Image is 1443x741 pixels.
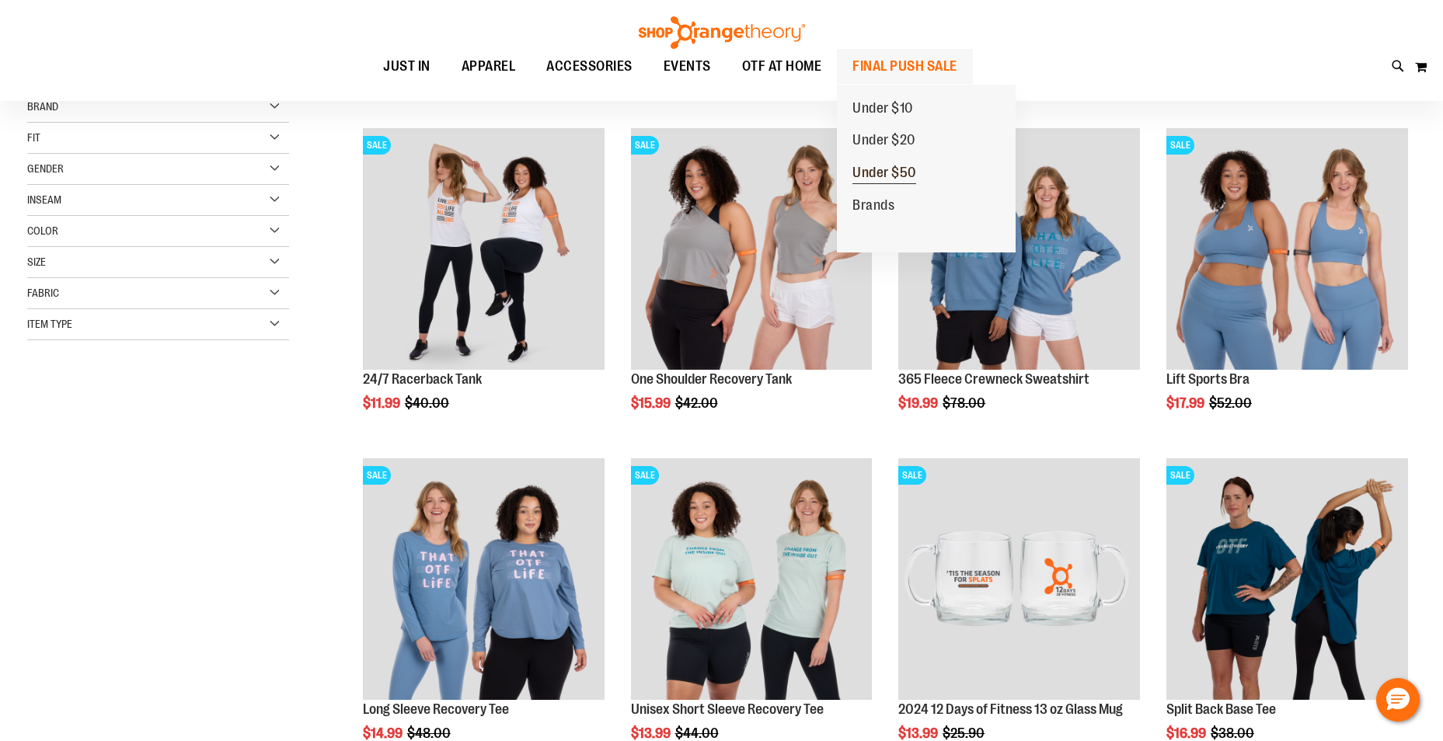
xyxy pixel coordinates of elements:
[1166,458,1408,702] a: Split Back Base TeeSALE
[837,190,910,222] a: Brands
[631,371,792,387] a: One Shoulder Recovery Tank
[852,165,916,184] span: Under $50
[943,395,988,411] span: $78.00
[837,49,973,84] a: FINAL PUSH SALE
[27,193,61,206] span: Inseam
[742,49,822,84] span: OTF AT HOME
[1209,395,1254,411] span: $52.00
[363,128,605,370] img: 24/7 Racerback Tank
[675,395,720,411] span: $42.00
[355,120,612,451] div: product
[898,701,1123,717] a: 2024 12 Days of Fitness 13 oz Glass Mug
[383,49,430,84] span: JUST IN
[405,395,451,411] span: $40.00
[664,49,711,84] span: EVENTS
[898,458,1140,700] img: Main image of 2024 12 Days of Fitness 13 oz Glass Mug
[363,371,482,387] a: 24/7 Racerback Tank
[531,49,648,85] a: ACCESSORIES
[27,256,46,268] span: Size
[837,157,932,190] a: Under $50
[446,49,532,85] a: APPAREL
[27,318,72,330] span: Item Type
[852,100,913,120] span: Under $10
[1166,458,1408,700] img: Split Back Base Tee
[631,458,873,700] img: Main of 2024 AUGUST Unisex Short Sleeve Recovery Tee
[363,136,391,155] span: SALE
[891,120,1148,451] div: product
[631,458,873,702] a: Main of 2024 AUGUST Unisex Short Sleeve Recovery TeeSALE
[27,131,40,144] span: Fit
[407,725,453,741] span: $48.00
[852,49,957,84] span: FINAL PUSH SALE
[462,49,516,84] span: APPAREL
[27,287,59,299] span: Fabric
[1166,128,1408,372] a: Main of 2024 Covention Lift Sports BraSALE
[675,725,721,741] span: $44.00
[631,395,673,411] span: $15.99
[1166,136,1194,155] span: SALE
[943,725,987,741] span: $25.90
[837,124,931,157] a: Under $20
[363,466,391,485] span: SALE
[1376,678,1420,722] button: Hello, have a question? Let’s chat.
[363,395,403,411] span: $11.99
[27,162,64,175] span: Gender
[898,371,1089,387] a: 365 Fleece Crewneck Sweatshirt
[898,725,940,741] span: $13.99
[631,136,659,155] span: SALE
[27,224,58,237] span: Color
[363,458,605,702] a: Main of 2024 AUGUST Long Sleeve Recovery TeeSALE
[648,49,727,85] a: EVENTS
[852,197,894,217] span: Brands
[631,701,824,717] a: Unisex Short Sleeve Recovery Tee
[631,725,673,741] span: $13.99
[898,466,926,485] span: SALE
[546,49,633,84] span: ACCESSORIES
[623,120,880,451] div: product
[363,725,405,741] span: $14.99
[837,92,929,125] a: Under $10
[636,16,807,49] img: Shop Orangetheory
[27,100,58,113] span: Brand
[1166,725,1208,741] span: $16.99
[1159,120,1416,451] div: product
[363,701,509,717] a: Long Sleeve Recovery Tee
[631,128,873,372] a: Main view of One Shoulder Recovery TankSALE
[1166,466,1194,485] span: SALE
[368,49,446,85] a: JUST IN
[1166,701,1276,717] a: Split Back Base Tee
[1166,395,1207,411] span: $17.99
[631,128,873,370] img: Main view of One Shoulder Recovery Tank
[898,458,1140,702] a: Main image of 2024 12 Days of Fitness 13 oz Glass MugSALE
[631,466,659,485] span: SALE
[727,49,838,85] a: OTF AT HOME
[898,395,940,411] span: $19.99
[1166,128,1408,370] img: Main of 2024 Covention Lift Sports Bra
[363,128,605,372] a: 24/7 Racerback TankSALE
[1166,371,1250,387] a: Lift Sports Bra
[837,85,1016,253] ul: FINAL PUSH SALE
[852,132,915,151] span: Under $20
[1211,725,1257,741] span: $38.00
[363,458,605,700] img: Main of 2024 AUGUST Long Sleeve Recovery Tee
